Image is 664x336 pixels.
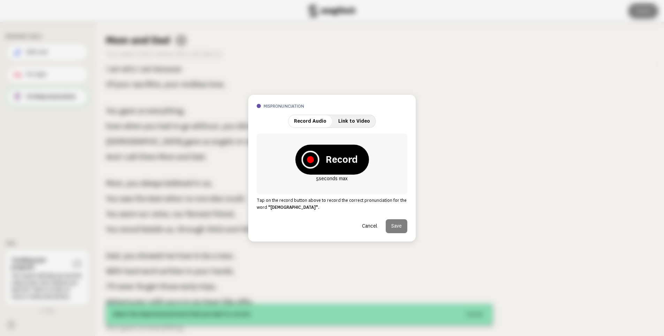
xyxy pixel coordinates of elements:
span: Link to Video [338,119,370,124]
h3: mispronunciation [264,103,407,109]
button: Cancel [356,219,383,233]
p: 5 seconds max [295,175,369,183]
strong: “ [DEMOGRAPHIC_DATA] ” [268,204,318,210]
button: Link to Video [333,115,376,128]
p: Tap on the record button above to record the correct pronunciation for the word . [257,197,407,211]
strong: Record [325,153,358,167]
span: Record Audio [294,119,326,124]
button: Record Audio [288,115,332,128]
button: Save [386,219,407,233]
